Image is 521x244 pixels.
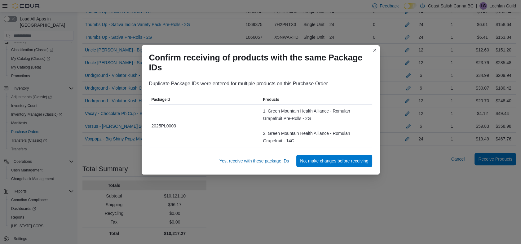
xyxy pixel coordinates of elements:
button: Closes this modal window [371,47,378,54]
div: 1. Green Mountain Health Alliance - Romulan Grapefruit Pre-Rolls - 2G [263,107,370,122]
div: Duplicate Package IDs were entered for multiple products on this Purchase Order [149,80,372,87]
span: PackageId [152,97,170,102]
h1: Confirm receiving of products with the same Package IDs [149,53,367,73]
span: 2025PL0003 [152,122,176,130]
span: No, make changes before receiving [300,158,368,164]
span: Yes, receive with these package IDs [219,158,289,164]
button: No, make changes before receiving [296,155,372,167]
span: Products [263,97,279,102]
div: 2. Green Mountain Health Alliance - Romulan Grapefruit - 14G [263,130,370,144]
button: Yes, receive with these package IDs [217,155,291,167]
